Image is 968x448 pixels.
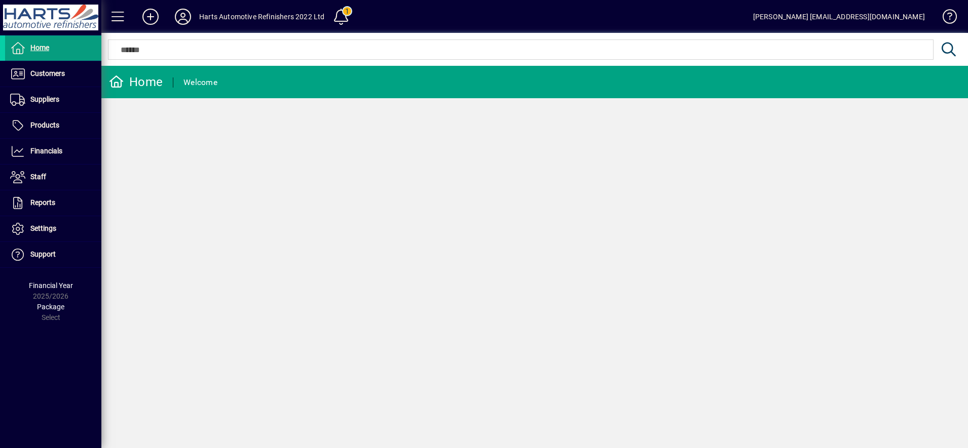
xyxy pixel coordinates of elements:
[30,224,56,232] span: Settings
[5,113,101,138] a: Products
[199,9,324,25] div: Harts Automotive Refinishers 2022 Ltd
[134,8,167,26] button: Add
[5,242,101,267] a: Support
[30,173,46,181] span: Staff
[30,250,56,258] span: Support
[167,8,199,26] button: Profile
[30,95,59,103] span: Suppliers
[753,9,925,25] div: [PERSON_NAME] [EMAIL_ADDRESS][DOMAIN_NAME]
[30,198,55,207] span: Reports
[29,281,73,290] span: Financial Year
[5,87,101,112] a: Suppliers
[5,61,101,87] a: Customers
[30,69,65,77] span: Customers
[5,165,101,190] a: Staff
[30,121,59,129] span: Products
[5,216,101,241] a: Settings
[30,147,62,155] span: Financials
[30,44,49,52] span: Home
[37,303,64,311] span: Package
[183,74,217,91] div: Welcome
[935,2,955,35] a: Knowledge Base
[5,139,101,164] a: Financials
[5,190,101,216] a: Reports
[109,74,163,90] div: Home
